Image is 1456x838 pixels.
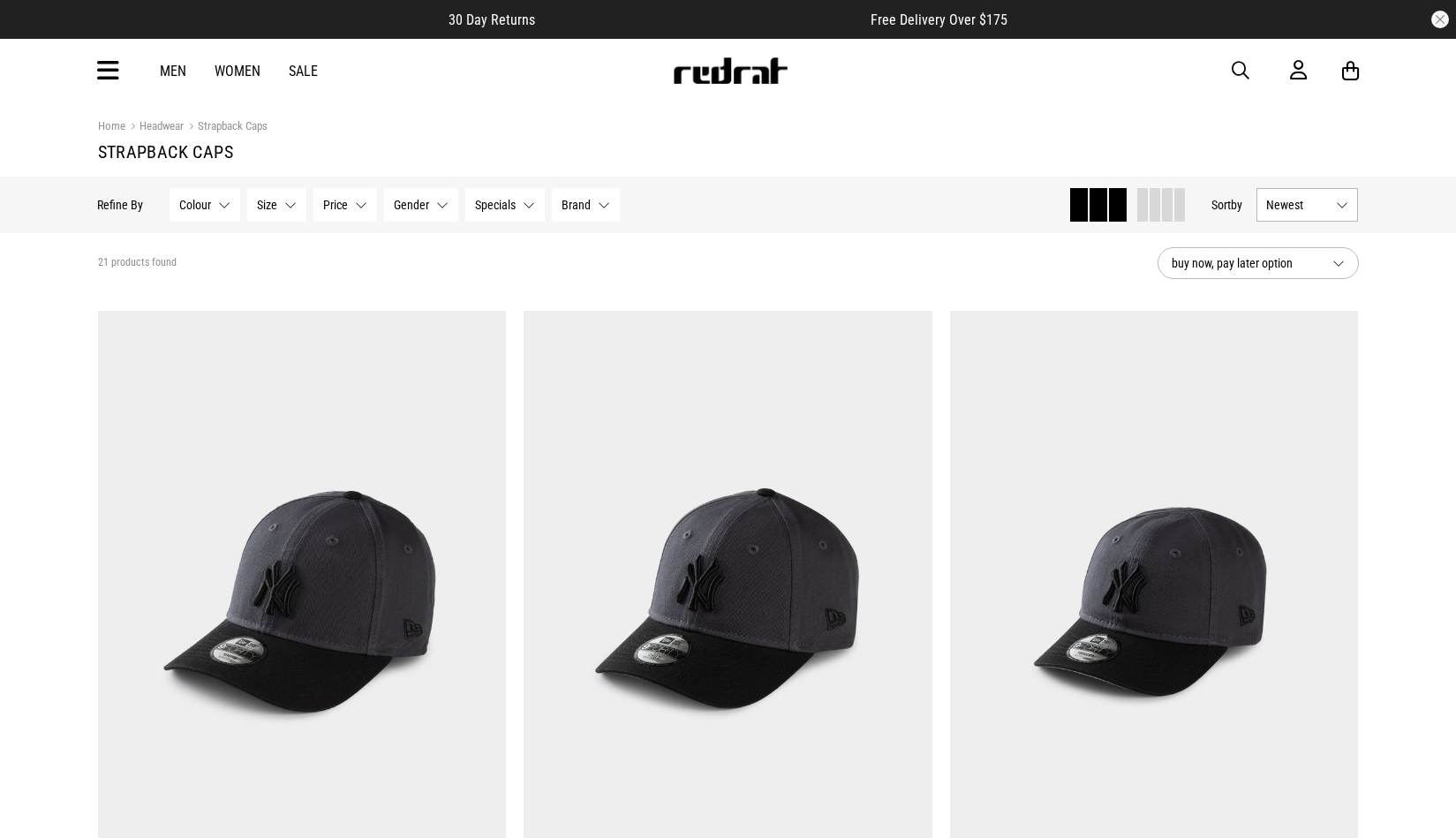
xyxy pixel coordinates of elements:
button: Newest [1257,188,1359,222]
span: Brand [562,198,592,212]
a: Headwear [125,119,184,136]
img: Redrat logo [672,57,788,84]
button: Gender [385,188,459,222]
span: Newest [1267,198,1330,212]
button: Price [314,188,378,222]
button: Sortby [1212,194,1243,215]
a: Women [215,63,260,79]
span: Free Delivery Over $175 [871,11,1007,28]
span: 30 Day Returns [449,11,535,28]
button: Colour [170,188,241,222]
span: by [1232,198,1243,212]
button: Brand [553,188,621,222]
h1: Strapback Caps [98,141,1359,162]
span: Colour [180,198,212,212]
p: Refine By [98,198,144,212]
a: Men [160,63,186,79]
a: Strapback Caps [184,119,268,136]
button: Size [248,188,307,222]
span: Size [258,198,278,212]
a: Sale [289,63,318,79]
iframe: Customer reviews powered by Trustpilot [570,11,835,28]
button: Specials [466,188,546,222]
span: 21 products found [98,256,177,270]
a: Home [98,119,125,132]
span: Specials [476,198,517,212]
span: Price [324,198,349,212]
button: buy now, pay later option [1158,247,1359,279]
span: buy now, pay later option [1172,253,1318,274]
span: Gender [395,198,430,212]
